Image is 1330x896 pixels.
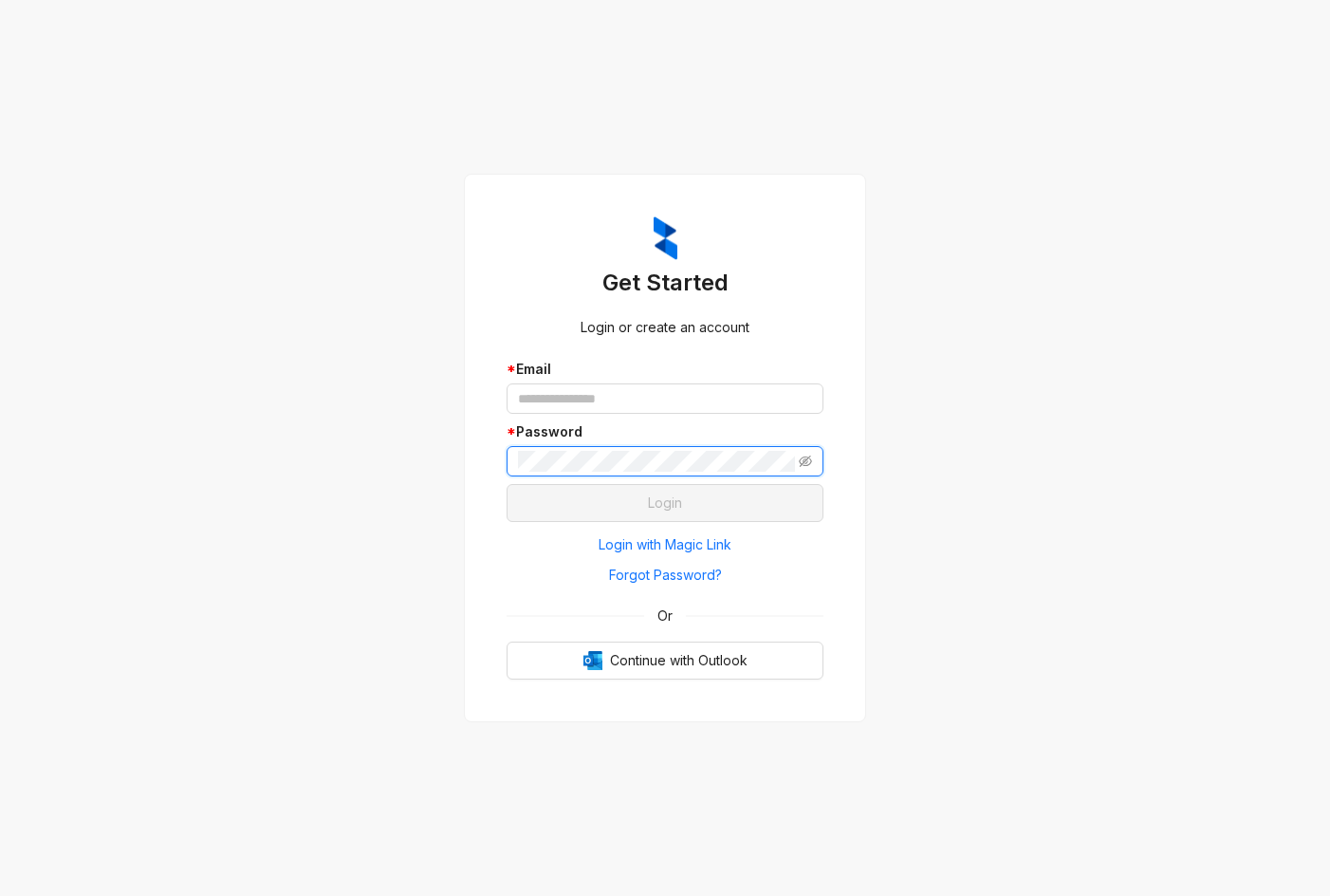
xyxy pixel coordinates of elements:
span: Or [644,606,686,626]
span: Continue with Outlook [610,650,748,671]
button: Forgot Password? [507,560,823,590]
h3: Get Started [507,268,823,298]
button: Login [507,484,823,522]
span: eye-invisible [799,455,812,468]
div: Login or create an account [507,317,823,338]
img: ZumaIcon [654,216,677,260]
button: Login with Magic Link [507,530,823,560]
div: Email [507,359,823,380]
div: Password [507,421,823,442]
span: Forgot Password? [609,565,722,586]
span: Login with Magic Link [599,534,731,555]
button: OutlookContinue with Outlook [507,642,823,680]
img: Outlook [583,651,602,670]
